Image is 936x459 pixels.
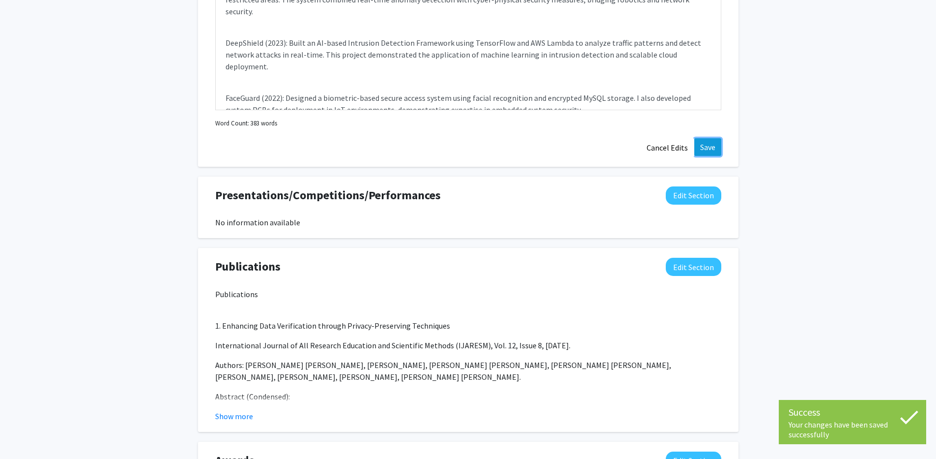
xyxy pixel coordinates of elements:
[215,410,253,422] button: Show more
[215,339,721,351] p: International Journal of All Research Education and Scientific Methods (IJARESM), Vol. 12, Issue ...
[226,37,711,72] p: DeepShield (2023): Built an AI-based Intrusion Detection Framework using TensorFlow and AWS Lambd...
[215,391,721,402] p: Abstract (Condensed):
[789,405,916,420] div: Success
[215,288,721,300] p: Publications
[215,320,721,332] p: 1. Enhancing Data Verification through Privacy-Preserving Techniques
[215,258,281,275] span: Publications
[666,186,721,205] button: Edit Presentations/Competitions/Performances
[215,119,277,128] small: Word Count: 383 words
[7,415,42,452] iframe: Chat
[666,258,721,276] button: Edit Publications
[789,420,916,439] div: Your changes have been saved successfully
[694,138,721,156] button: Save
[215,359,721,383] p: Authors: [PERSON_NAME] [PERSON_NAME], [PERSON_NAME], [PERSON_NAME] [PERSON_NAME], [PERSON_NAME] [...
[640,138,694,157] button: Cancel Edits
[215,186,441,204] span: Presentations/Competitions/Performances
[215,216,721,228] div: No information available
[226,92,711,116] p: FaceGuard (2022): Designed a biometric-based secure access system using facial recognition and en...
